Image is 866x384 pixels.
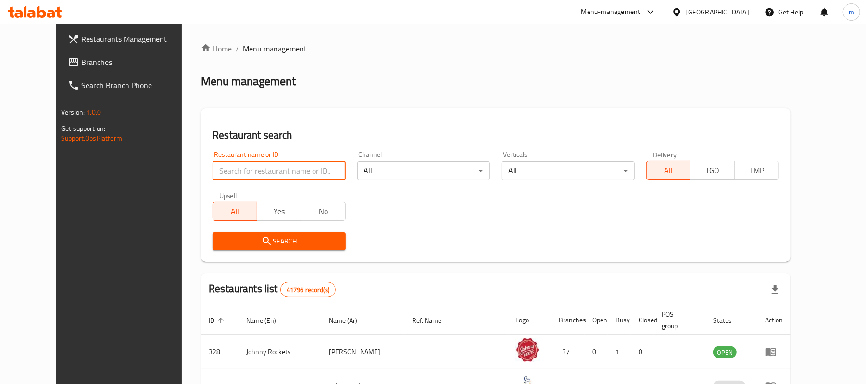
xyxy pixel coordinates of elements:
[764,278,787,301] div: Export file
[201,74,296,89] h2: Menu management
[608,335,631,369] td: 1
[713,347,737,358] span: OPEN
[213,161,345,180] input: Search for restaurant name or ID..
[281,285,335,294] span: 41796 record(s)
[321,335,405,369] td: [PERSON_NAME]
[694,164,731,178] span: TGO
[646,161,691,180] button: All
[301,202,346,221] button: No
[413,315,454,326] span: Ref. Name
[653,151,677,158] label: Delivery
[60,27,201,51] a: Restaurants Management
[585,306,608,335] th: Open
[60,51,201,74] a: Branches
[213,128,779,142] h2: Restaurant search
[243,43,307,54] span: Menu management
[86,106,101,118] span: 1.0.0
[61,132,122,144] a: Support.OpsPlatform
[220,235,338,247] span: Search
[651,164,687,178] span: All
[213,202,257,221] button: All
[81,33,193,45] span: Restaurants Management
[690,161,735,180] button: TGO
[502,161,634,180] div: All
[280,282,336,297] div: Total records count
[81,79,193,91] span: Search Branch Phone
[246,315,289,326] span: Name (En)
[734,161,779,180] button: TMP
[217,205,253,218] span: All
[209,282,336,297] h2: Restaurants list
[213,232,345,250] button: Search
[849,7,854,17] span: m
[757,306,791,335] th: Action
[739,164,775,178] span: TMP
[236,43,239,54] li: /
[713,346,737,358] div: OPEN
[209,315,227,326] span: ID
[631,306,654,335] th: Closed
[257,202,301,221] button: Yes
[608,306,631,335] th: Busy
[551,335,585,369] td: 37
[219,192,237,199] label: Upsell
[61,106,85,118] span: Version:
[686,7,749,17] div: [GEOGRAPHIC_DATA]
[631,335,654,369] td: 0
[508,306,551,335] th: Logo
[662,308,694,332] span: POS group
[81,56,193,68] span: Branches
[238,335,321,369] td: Johnny Rockets
[765,346,783,358] div: Menu
[201,43,232,54] a: Home
[329,315,370,326] span: Name (Ar)
[551,306,585,335] th: Branches
[515,338,540,362] img: Johnny Rockets
[201,43,791,54] nav: breadcrumb
[201,335,238,369] td: 328
[60,74,201,97] a: Search Branch Phone
[61,122,105,135] span: Get support on:
[305,205,342,218] span: No
[261,205,298,218] span: Yes
[713,315,744,326] span: Status
[585,335,608,369] td: 0
[581,6,640,18] div: Menu-management
[357,161,490,180] div: All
